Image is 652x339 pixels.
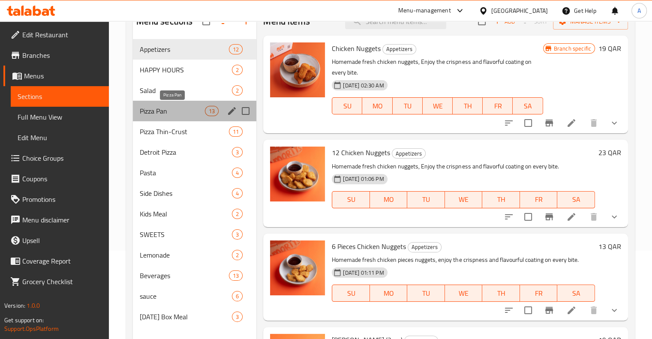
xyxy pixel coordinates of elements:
span: SWEETS [140,229,232,240]
span: Branch specific [550,45,595,53]
a: Coupons [3,168,109,189]
a: Coverage Report [3,251,109,271]
div: items [232,250,243,260]
div: Appetizers [140,44,229,54]
span: 2 [232,87,242,95]
span: Select to update [519,114,537,132]
h6: 19 QAR [598,42,621,54]
button: sort-choices [499,300,519,321]
button: MO [370,285,408,302]
span: Version: [4,300,25,311]
a: Upsell [3,230,109,251]
a: Edit menu item [566,118,577,128]
span: 13 [205,107,218,115]
span: 1.0.0 [27,300,40,311]
span: TU [411,193,442,206]
span: TH [486,193,517,206]
span: MO [373,287,404,300]
svg: Show Choices [609,212,619,222]
span: TH [456,100,479,112]
button: SU [332,97,362,114]
a: Full Menu View [11,107,109,127]
span: A [637,6,641,15]
span: FR [523,287,554,300]
button: delete [583,300,604,321]
button: FR [520,191,558,208]
a: Menus [3,66,109,86]
button: Add [491,15,518,28]
span: [DATE] Box Meal [140,312,232,322]
span: Detroit Pizza [140,147,232,157]
div: items [205,106,219,116]
button: WE [423,97,453,114]
span: Sections [18,91,102,102]
div: Pasta [140,168,232,178]
button: Branch-specific-item [539,300,559,321]
button: Manage items [553,14,628,30]
div: [DATE] Box Meal3 [133,306,257,327]
button: TU [393,97,423,114]
div: items [232,168,243,178]
a: Menu disclaimer [3,210,109,230]
button: Branch-specific-item [539,207,559,227]
span: SA [561,287,592,300]
span: Pizza Thin-Crust [140,126,229,137]
button: show more [604,207,625,227]
span: Manage items [560,16,621,27]
span: Select section first [518,15,553,28]
span: 6 [232,292,242,300]
div: items [232,312,243,322]
button: FR [483,97,513,114]
span: Menu disclaimer [22,215,102,225]
svg: Show Choices [609,118,619,128]
button: MO [362,97,392,114]
div: Pizza Thin-Crust11 [133,121,257,142]
span: SU [336,100,359,112]
div: Salad2 [133,80,257,101]
span: Sort sections [215,11,236,32]
span: 11 [229,128,242,136]
button: TH [482,191,520,208]
div: Appetizers [382,44,416,54]
button: TH [453,97,483,114]
button: show more [604,113,625,133]
button: SA [557,285,595,302]
img: Chicken Nuggets [270,42,325,97]
button: Add section [236,11,256,32]
span: Menus [24,71,102,81]
span: TH [486,287,517,300]
span: 2 [232,66,242,74]
div: Detroit Pizza3 [133,142,257,162]
span: Promotions [22,194,102,204]
span: [DATE] 01:06 PM [340,175,387,183]
p: Homemade fresh chicken nuggets, Enjoy the crispness and flavorful coating on every bite. [332,57,543,78]
span: [DATE] 02:30 AM [340,81,387,90]
span: Add item [491,15,518,28]
div: Appetizers [392,148,426,159]
a: Choice Groups [3,148,109,168]
div: sauce6 [133,286,257,306]
span: 3 [232,231,242,239]
span: TU [411,287,442,300]
span: 2 [232,210,242,218]
div: Salad [140,85,232,96]
img: 12 Chicken Nuggets [270,147,325,201]
span: WE [426,100,449,112]
span: SA [516,100,539,112]
div: items [232,229,243,240]
span: 12 Chicken Nuggets [332,146,390,159]
div: Beverages13 [133,265,257,286]
span: SU [336,193,366,206]
div: items [229,44,243,54]
span: Edit Restaurant [22,30,102,40]
button: WE [445,191,483,208]
span: Coverage Report [22,256,102,266]
div: Menu-management [398,6,451,16]
span: Get support on: [4,315,44,326]
span: 12 [229,45,242,54]
span: Branches [22,50,102,60]
button: sort-choices [499,207,519,227]
svg: Show Choices [609,305,619,315]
